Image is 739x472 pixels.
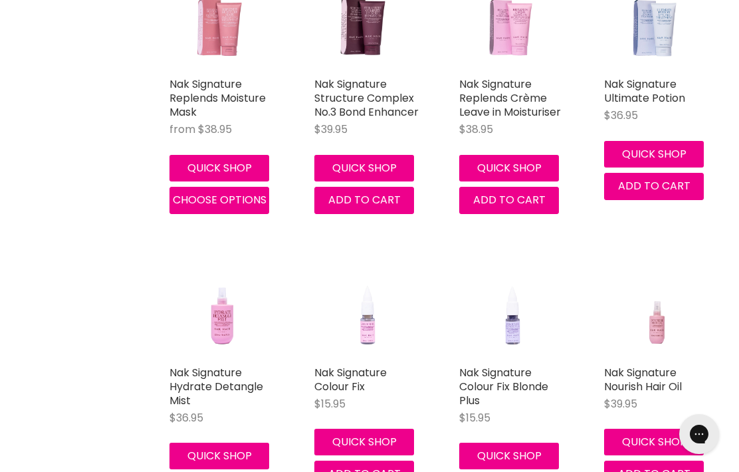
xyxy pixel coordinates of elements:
button: Quick shop [314,155,414,181]
a: Nak Signature Colour Fix [314,254,419,359]
span: $15.95 [459,410,490,425]
a: Nak Signature Replends Crème Leave in Moisturiser [459,76,561,120]
span: $38.95 [459,122,493,137]
button: Quick shop [459,155,559,181]
a: Nak Signature Replends Moisture Mask [169,76,266,120]
span: from [169,122,195,137]
span: $36.95 [169,410,203,425]
button: Quick shop [169,443,269,469]
a: Nak Signature Colour Fix Blonde Plus [459,365,548,408]
a: Nak Signature Colour Fix Blonde Plus [459,254,564,359]
button: Choose options [169,187,269,213]
button: Quick shop [604,429,704,455]
img: Nak Signature Colour Fix Blonde Plus [470,254,554,359]
button: Add to cart [314,187,414,213]
img: Nak Signature Colour Fix [325,254,409,359]
a: Nak Signature Ultimate Potion [604,76,685,106]
button: Quick shop [169,155,269,181]
span: $15.95 [314,396,346,412]
button: Quick shop [459,443,559,469]
img: Nak Signature Hydrate Detangle Mist [180,254,264,359]
a: Nak Signature Colour Fix [314,365,387,394]
a: Nak Signature Nourish Hair Oil [604,365,682,394]
a: Nak Signature Hydrate Detangle Mist [169,254,274,359]
span: Add to cart [328,192,401,207]
img: Nak Signature Nourish Hair Oil [615,254,698,359]
a: Nak Signature Nourish Hair Oil [604,254,709,359]
button: Add to cart [459,187,559,213]
button: Quick shop [604,141,704,168]
span: $36.95 [604,108,638,123]
a: Nak Signature Structure Complex No.3 Bond Enhancer [314,76,419,120]
span: Choose options [173,192,266,207]
a: Nak Signature Hydrate Detangle Mist [169,365,263,408]
iframe: Gorgias live chat messenger [673,410,726,459]
button: Quick shop [314,429,414,455]
button: Add to cart [604,173,704,199]
span: Add to cart [473,192,546,207]
span: $39.95 [314,122,348,137]
span: $38.95 [198,122,232,137]
span: Add to cart [618,178,690,193]
span: $39.95 [604,396,637,412]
